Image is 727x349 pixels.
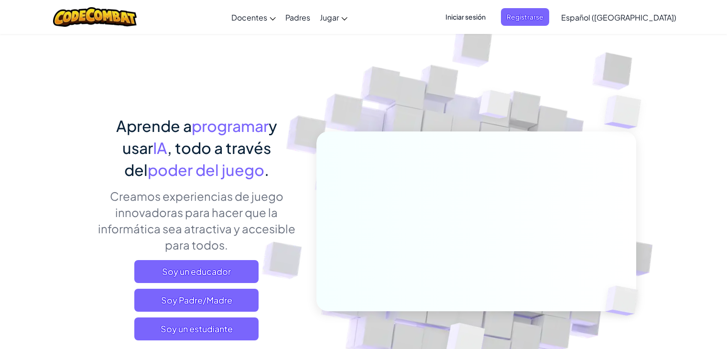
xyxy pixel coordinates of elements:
font: Docentes [231,12,267,22]
font: Padres [285,12,310,22]
img: Cubos superpuestos [461,71,530,142]
font: poder del juego [148,160,264,179]
img: Cubos superpuestos [589,266,661,336]
button: Registrarse [501,8,549,26]
button: Iniciar sesión [440,8,491,26]
a: Soy Padre/Madre [134,289,259,312]
font: Soy un estudiante [161,323,233,334]
button: Soy un estudiante [134,317,259,340]
font: Creamos experiencias de juego innovadoras para hacer que la informática sea atractiva y accesible... [98,189,295,252]
img: Cubos superpuestos [585,72,668,153]
a: Jugar [315,4,352,30]
font: IA [153,138,167,157]
a: Español ([GEOGRAPHIC_DATA]) [556,4,681,30]
font: . [264,160,269,179]
font: , todo a través del [124,138,271,179]
font: Iniciar sesión [445,12,486,21]
font: Soy Padre/Madre [161,294,232,305]
font: Español ([GEOGRAPHIC_DATA]) [561,12,676,22]
a: Soy un educador [134,260,259,283]
font: Jugar [320,12,339,22]
a: Padres [281,4,315,30]
font: Aprende a [116,116,192,135]
font: programar [192,116,269,135]
img: Logotipo de CodeCombat [53,7,137,27]
font: Soy un educador [162,266,231,277]
a: Docentes [227,4,281,30]
font: Registrarse [507,12,543,21]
